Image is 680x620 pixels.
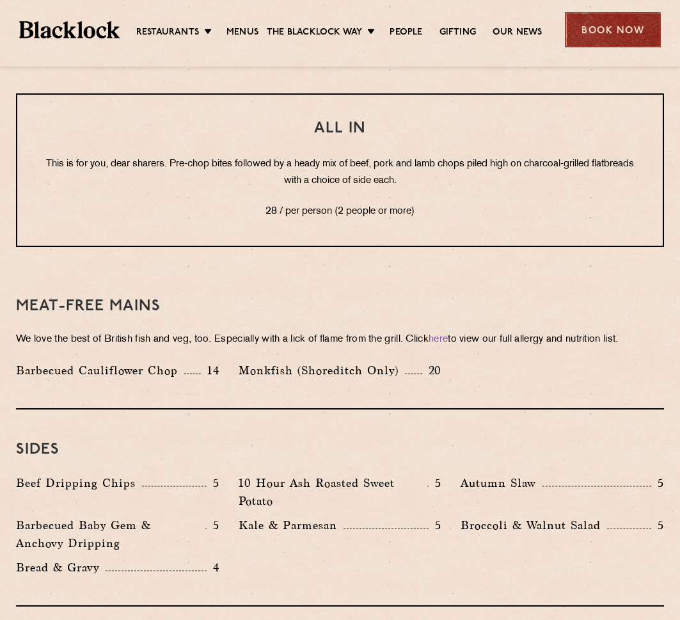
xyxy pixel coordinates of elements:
[43,203,637,220] p: 28 / per person (2 people or more)
[16,331,664,349] p: We love the best of British fish and veg, too. Especially with a lick of flame from the grill. Cl...
[651,475,664,491] p: 5
[207,559,219,576] p: 4
[19,21,120,38] img: BL_Textured_Logo-footer-cropped.svg
[16,559,106,576] p: Bread & Gravy
[207,517,219,534] p: 5
[201,362,219,379] p: 14
[207,475,219,491] p: 5
[226,26,258,40] a: Menus
[16,441,664,458] h3: Sides
[461,516,607,534] p: Broccoli & Walnut Salad
[43,156,637,189] p: This is for you, dear sharers. Pre-chop bites followed by a heady mix of beef, pork and lamb chop...
[16,362,184,379] p: Barbecued Cauliflower Chop
[136,26,199,40] a: Restaurants
[16,298,664,315] h3: Meat-Free mains
[239,362,405,379] p: Monkfish (Shoreditch Only)
[651,517,664,534] p: 5
[422,362,442,379] p: 20
[429,335,448,344] a: here
[429,475,441,491] p: 5
[16,474,142,492] p: Beef Dripping Chips
[565,12,661,47] div: Book Now
[43,120,637,137] h3: All In
[267,26,362,40] a: The Blacklock Way
[461,474,542,492] p: Autumn Slaw
[239,474,428,510] p: 10 Hour Ash Roasted Sweet Potato
[390,26,422,40] a: People
[429,517,441,534] p: 5
[439,26,476,40] a: Gifting
[493,26,542,40] a: Our News
[16,516,205,552] p: Barbecued Baby Gem & Anchovy Dripping
[239,516,344,534] p: Kale & Parmesan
